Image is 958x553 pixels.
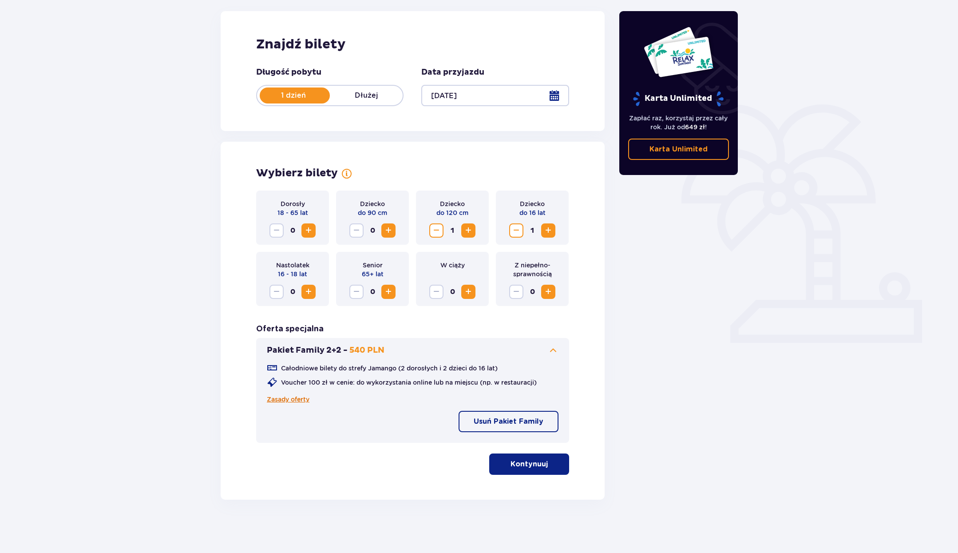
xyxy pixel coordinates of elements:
[628,114,729,131] p: Zapłać raz, korzystaj przez cały rok. Już od !
[285,223,300,238] span: 0
[509,285,523,299] button: Decrease
[267,345,558,356] button: Pakiet Family 2+2 -540 PLN
[267,395,309,404] a: Zasady oferty
[285,285,300,299] span: 0
[649,144,708,154] p: Karta Unlimited
[519,208,546,217] p: do 16 lat
[525,285,539,299] span: 0
[541,223,555,238] button: Increase
[330,91,403,100] p: Dłużej
[349,345,384,356] p: 540 PLN
[365,285,380,299] span: 0
[445,285,459,299] span: 0
[436,208,468,217] p: do 120 cm
[360,199,385,208] p: Dziecko
[381,285,396,299] button: Increase
[365,223,380,238] span: 0
[503,261,562,278] p: Z niepełno­sprawnością
[440,261,465,270] p: W ciąży
[421,67,484,78] p: Data przyjazdu
[511,459,548,469] p: Kontynuuj
[281,364,498,373] p: Całodniowe bilety do strefy Jamango (2 dorosłych i 2 dzieci do 16 lat)
[281,378,537,387] p: Voucher 100 zł w cenie: do wykorzystania online lub na miejscu (np. w restauracji)
[632,91,724,107] p: Karta Unlimited
[301,223,316,238] button: Increase
[461,285,475,299] button: Increase
[278,270,307,278] p: 16 - 18 lat
[276,261,309,270] p: Nastolatek
[461,223,475,238] button: Increase
[459,411,558,432] button: Usuń Pakiet Family
[381,223,396,238] button: Increase
[256,67,321,78] p: Długość pobytu
[429,223,443,238] button: Decrease
[525,223,539,238] span: 1
[256,167,338,180] p: Wybierz bilety
[509,223,523,238] button: Decrease
[277,208,308,217] p: 18 - 65 lat
[257,91,330,100] p: 1 dzień
[267,345,348,356] p: Pakiet Family 2+2 -
[256,324,324,334] p: Oferta specjalna
[445,223,459,238] span: 1
[301,285,316,299] button: Increase
[429,285,443,299] button: Decrease
[349,285,364,299] button: Decrease
[363,261,383,270] p: Senior
[269,285,284,299] button: Decrease
[281,199,305,208] p: Dorosły
[349,223,364,238] button: Decrease
[256,36,569,53] h2: Znajdź bilety
[358,208,387,217] p: do 90 cm
[440,199,465,208] p: Dziecko
[489,454,569,475] button: Kontynuuj
[628,139,729,160] a: Karta Unlimited
[269,223,284,238] button: Decrease
[362,270,384,278] p: 65+ lat
[541,285,555,299] button: Increase
[520,199,545,208] p: Dziecko
[474,417,543,426] p: Usuń Pakiet Family
[685,123,705,131] span: 649 zł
